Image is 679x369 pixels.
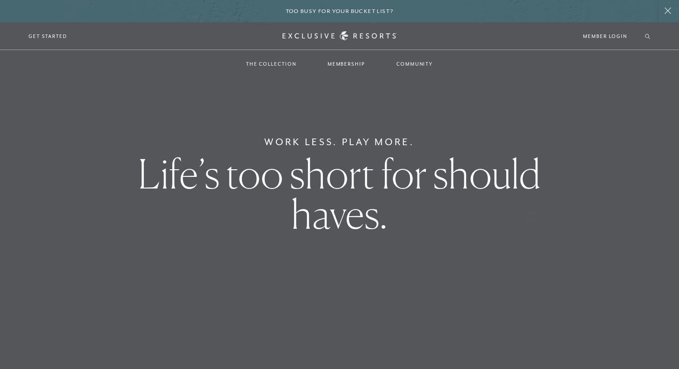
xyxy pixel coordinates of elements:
a: The Collection [237,51,305,77]
a: Get Started [29,32,67,40]
a: Membership [319,51,374,77]
a: Member Login [583,32,627,40]
h1: Life’s too short for should haves. [119,154,560,234]
h6: Work Less. Play More. [264,135,415,149]
a: Community [387,51,442,77]
h6: Too busy for your bucket list? [286,7,394,16]
iframe: Qualified Messenger [439,155,679,369]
